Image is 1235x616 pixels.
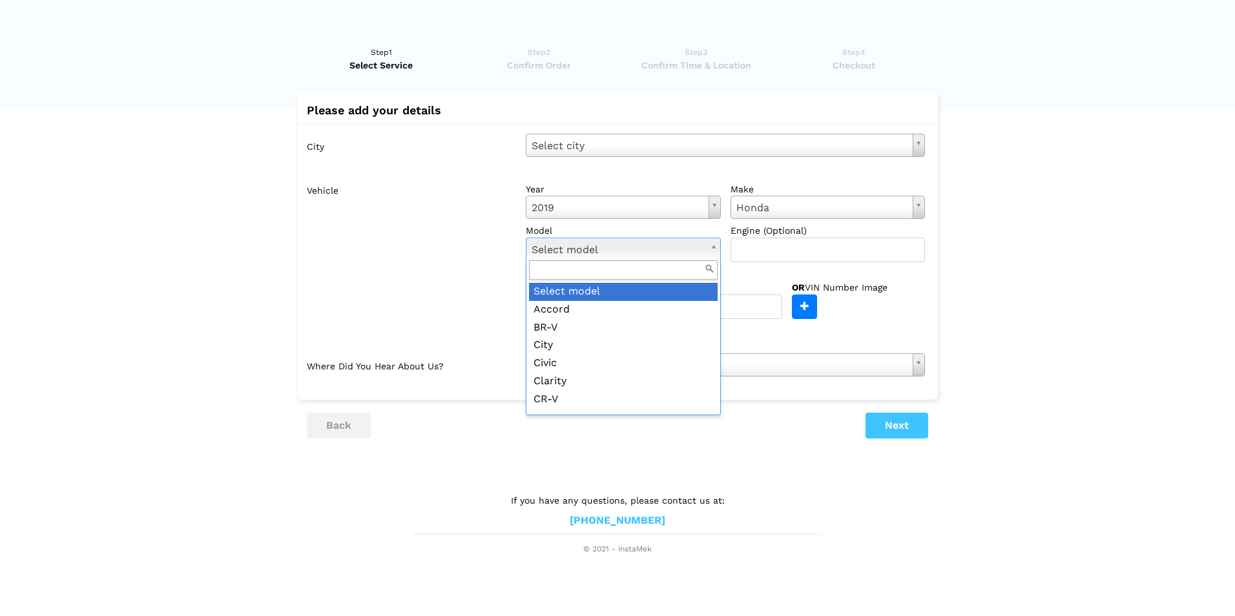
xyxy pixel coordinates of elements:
[529,391,718,409] div: CR-V
[529,301,718,319] div: Accord
[529,409,718,427] div: Fit
[529,319,718,337] div: BR-V
[529,373,718,391] div: Clarity
[529,283,718,301] div: Select model
[529,354,718,373] div: Civic
[529,336,718,354] div: City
